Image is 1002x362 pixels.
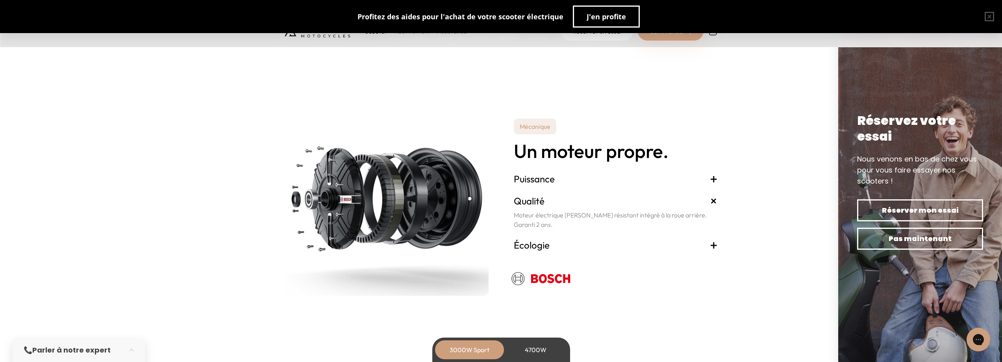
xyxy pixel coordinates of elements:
[438,340,501,359] div: 3000W Sport
[710,239,718,251] span: +
[710,173,718,185] span: +
[963,325,994,354] iframe: Gorgias live chat messenger
[514,173,718,185] h3: Puissance
[514,195,718,207] h3: Qualité
[504,262,579,294] img: Logo Bosch
[706,194,721,208] span: +
[285,119,489,296] img: moteur.jpeg
[504,340,567,359] div: 4700W
[514,119,556,134] p: Mécanique
[514,239,718,251] h3: Écologie
[514,210,718,229] p: Moteur électrique [PERSON_NAME] résistant intégré à la roue arrière. Garanti 2 ans.
[514,141,718,162] h2: Un moteur propre.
